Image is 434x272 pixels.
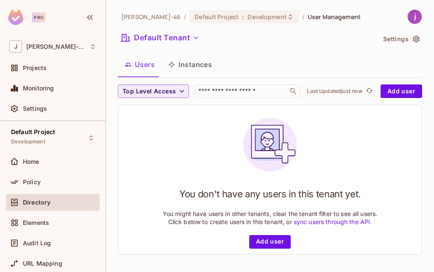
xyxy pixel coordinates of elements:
span: Projects [23,64,47,71]
span: User Management [308,13,361,21]
span: Top Level Access [122,86,176,97]
button: Default Tenant [118,31,203,45]
span: Home [23,158,39,165]
span: Settings [23,105,47,112]
span: Elements [23,219,49,226]
span: the active workspace [121,13,181,21]
div: Pro [32,12,46,22]
h1: You don't have any users in this tenant yet. [179,188,361,200]
p: You might have users in other tenants, clear the tenant filter to see all users. Click below to c... [163,210,378,226]
li: / [184,13,186,21]
p: Last Updated just now [307,88,362,95]
span: Default Project [195,13,239,21]
button: Add user [381,84,422,98]
span: : [242,14,245,20]
button: Instances [161,54,219,75]
span: URL Mapping [23,260,62,267]
a: sync users through the API. [294,218,372,225]
span: Monitoring [23,85,54,92]
button: refresh [364,86,374,96]
span: Directory [23,199,50,206]
span: Workspace: joshua-46 [26,43,85,50]
span: Policy [23,179,41,185]
span: refresh [366,87,373,95]
span: Audit Log [23,240,51,247]
button: Add user [249,235,291,249]
img: joshua naveen [408,10,422,24]
span: Default Project [11,129,55,135]
img: SReyMgAAAABJRU5ErkJggg== [8,9,23,25]
span: Development [248,13,287,21]
span: J [9,40,22,53]
li: / [302,13,304,21]
button: Settings [380,32,422,46]
span: Development [11,138,45,145]
button: Users [118,54,161,75]
button: Top Level Access [118,84,189,98]
span: Click to refresh data [362,86,374,96]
